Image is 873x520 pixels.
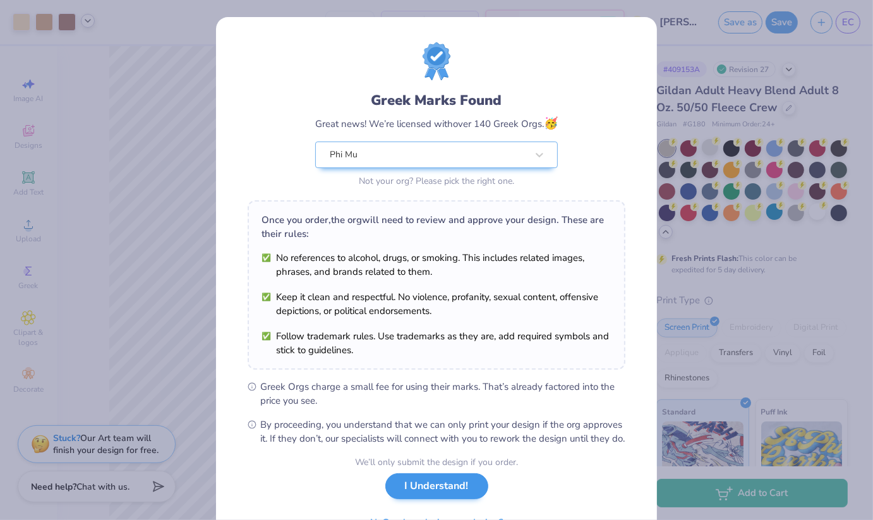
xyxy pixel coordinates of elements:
button: I Understand! [385,473,488,499]
div: Greek Marks Found [315,90,558,111]
div: Not your org? Please pick the right one. [315,174,558,188]
li: Keep it clean and respectful. No violence, profanity, sexual content, offensive depictions, or po... [262,290,611,318]
li: Follow trademark rules. Use trademarks as they are, add required symbols and stick to guidelines. [262,329,611,357]
li: No references to alcohol, drugs, or smoking. This includes related images, phrases, and brands re... [262,251,611,279]
span: By proceeding, you understand that we can only print your design if the org approves it. If they ... [260,418,625,445]
div: Once you order, the org will need to review and approve your design. These are their rules: [262,213,611,241]
div: We’ll only submit the design if you order. [355,456,518,469]
img: license-marks-badge.png [423,42,450,80]
span: Greek Orgs charge a small fee for using their marks. That’s already factored into the price you see. [260,380,625,408]
div: Great news! We’re licensed with over 140 Greek Orgs. [315,115,558,132]
span: 🥳 [544,116,558,131]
